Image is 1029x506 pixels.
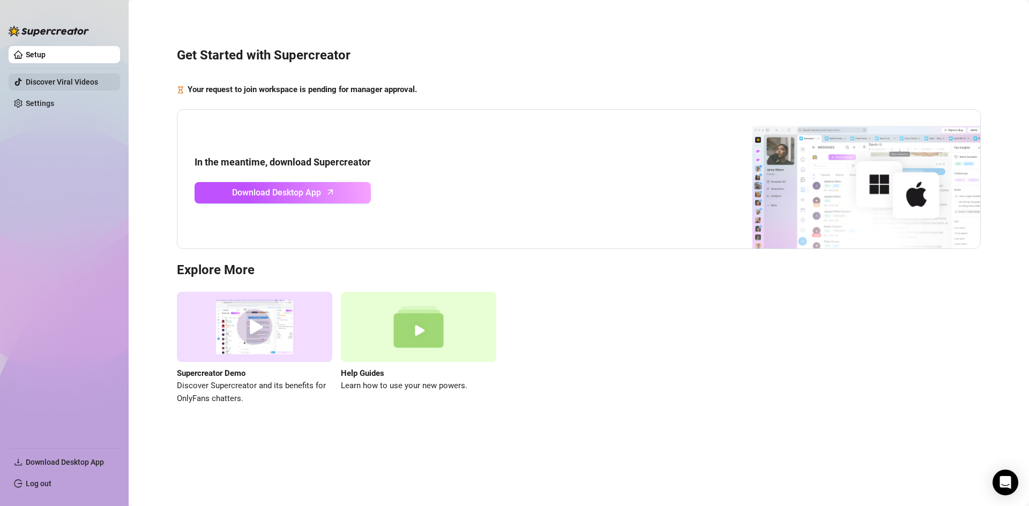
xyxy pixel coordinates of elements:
img: download app [712,110,980,249]
img: help guides [341,292,496,362]
a: Download Desktop Apparrow-up [195,182,371,203]
a: Settings [26,99,54,108]
a: Discover Viral Videos [26,78,98,86]
a: Log out [26,479,51,488]
strong: Help Guides [341,368,384,378]
div: Open Intercom Messenger [993,470,1018,495]
a: Help GuidesLearn how to use your new powers. [341,292,496,405]
img: logo-BBDzfeDw.svg [9,26,89,36]
strong: In the meantime, download Supercreator [195,156,371,168]
img: supercreator demo [177,292,332,362]
h3: Get Started with Supercreator [177,47,981,64]
strong: Your request to join workspace is pending for manager approval. [188,85,417,94]
span: hourglass [177,84,184,96]
span: Download Desktop App [232,186,321,199]
a: Setup [26,50,46,59]
span: download [14,458,23,466]
span: arrow-up [324,186,337,198]
span: Discover Supercreator and its benefits for OnlyFans chatters. [177,380,332,405]
span: Download Desktop App [26,458,104,466]
h3: Explore More [177,262,981,279]
span: Learn how to use your new powers. [341,380,496,392]
strong: Supercreator Demo [177,368,245,378]
a: Supercreator DemoDiscover Supercreator and its benefits for OnlyFans chatters. [177,292,332,405]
